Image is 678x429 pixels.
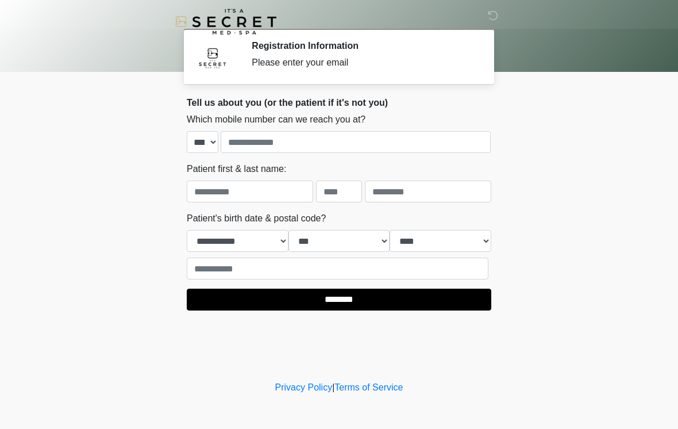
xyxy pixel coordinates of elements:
a: Terms of Service [334,382,403,392]
h2: Tell us about you (or the patient if it's not you) [187,97,491,108]
label: Patient's birth date & postal code? [187,212,326,225]
div: Please enter your email [252,56,474,70]
label: Patient first & last name: [187,162,286,176]
label: Which mobile number can we reach you at? [187,113,365,127]
img: It's A Secret Med Spa Logo [175,9,276,35]
h2: Registration Information [252,40,474,51]
img: Agent Avatar [195,40,230,75]
a: Privacy Policy [275,382,333,392]
a: | [332,382,334,392]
